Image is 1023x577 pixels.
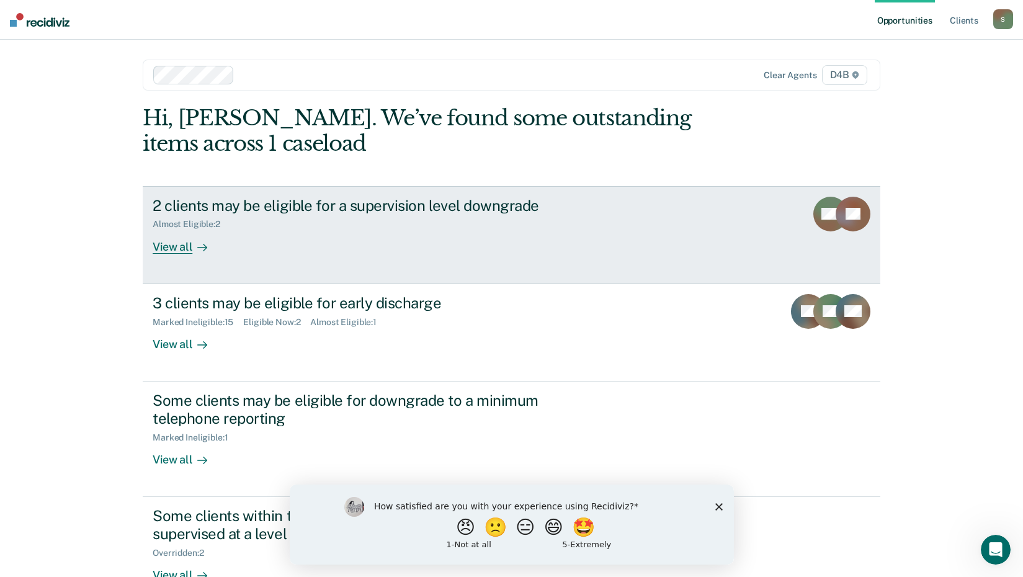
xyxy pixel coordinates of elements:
img: Recidiviz [10,13,69,27]
div: Some clients may be eligible for downgrade to a minimum telephone reporting [153,391,588,427]
div: 2 clients may be eligible for a supervision level downgrade [153,197,588,215]
div: Overridden : 2 [153,548,213,558]
a: 2 clients may be eligible for a supervision level downgradeAlmost Eligible:2View all [143,186,880,284]
a: 3 clients may be eligible for early dischargeMarked Ineligible:15Eligible Now:2Almost Eligible:1V... [143,284,880,382]
div: Marked Ineligible : 15 [153,317,243,328]
div: Clear agents [764,70,816,81]
iframe: Intercom live chat [981,535,1011,565]
iframe: Survey by Kim from Recidiviz [290,485,734,565]
span: D4B [822,65,867,85]
div: Almost Eligible : 2 [153,219,230,230]
a: Some clients may be eligible for downgrade to a minimum telephone reportingMarked Ineligible:1Vie... [143,382,880,497]
div: View all [153,230,222,254]
div: Marked Ineligible : 1 [153,432,238,443]
button: S [993,9,1013,29]
div: View all [153,327,222,351]
div: Some clients within their first 6 months of supervision are being supervised at a level that does... [153,507,588,543]
div: Almost Eligible : 1 [310,317,386,328]
div: Eligible Now : 2 [243,317,310,328]
div: View all [153,442,222,467]
div: 3 clients may be eligible for early discharge [153,294,588,312]
div: Hi, [PERSON_NAME]. We’ve found some outstanding items across 1 caseload [143,105,733,156]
